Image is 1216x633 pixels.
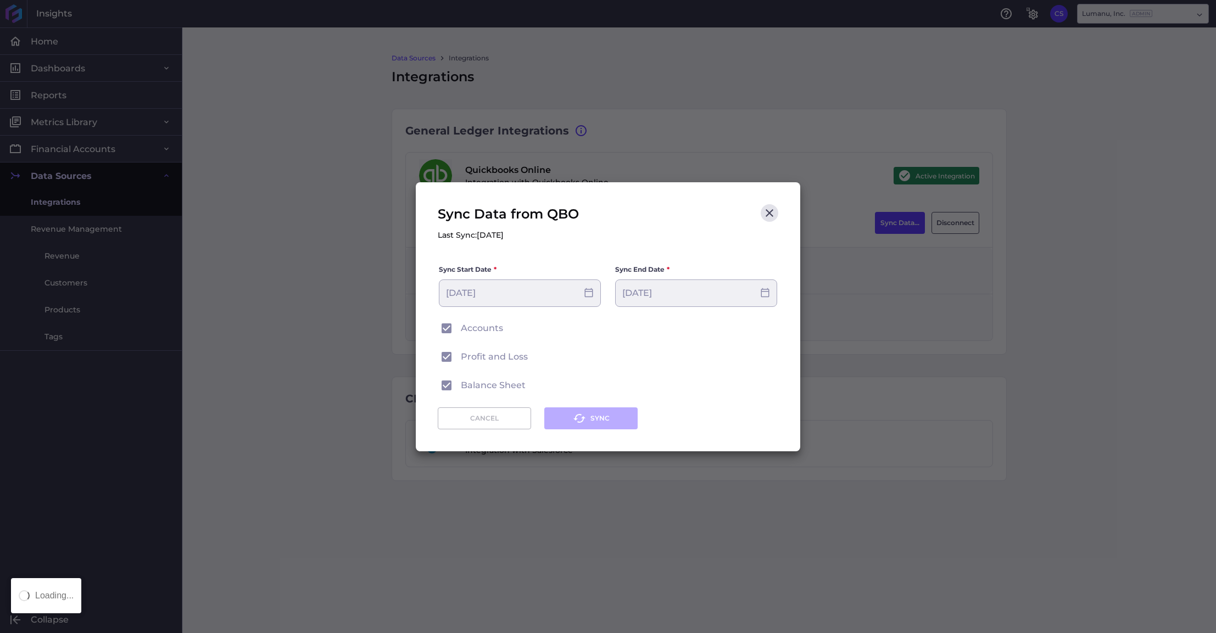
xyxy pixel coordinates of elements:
span: Profit and Loss [461,350,528,363]
div: Loading... [35,591,74,600]
p: Last Sync: [DATE] [438,228,579,242]
span: Sync Start Date [439,264,492,275]
span: Balance Sheet [461,379,526,392]
span: Sync End Date [615,264,665,275]
div: Sync Data from QBO [438,204,579,242]
button: Close [761,204,778,222]
span: Accounts [461,322,503,335]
